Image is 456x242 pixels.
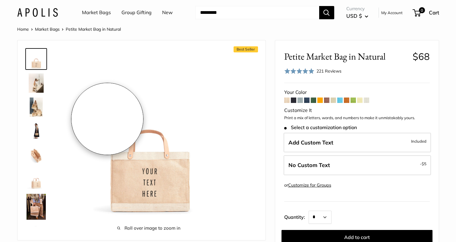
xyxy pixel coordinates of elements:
a: Market Bags [82,8,111,17]
span: Currency [346,5,368,13]
nav: Breadcrumb [17,25,121,33]
span: No Custom Text [288,162,330,169]
img: Apolis [17,8,58,17]
a: description_The Original Market bag in its 4 native styles [25,96,47,118]
span: 0 [419,7,425,13]
span: Roll over image to zoom in [66,224,232,232]
span: USD $ [346,13,362,19]
div: Customize It [284,106,430,115]
input: Search... [195,6,319,19]
span: 221 Reviews [316,68,341,74]
a: My Account [381,9,403,16]
span: Select a customization option [284,125,357,130]
div: Your Color [284,88,430,97]
img: description_Spacious inner area with room for everything. [27,146,46,165]
span: Included [411,138,426,145]
button: Search [319,6,334,19]
label: Leave Blank [284,155,431,175]
img: description_Effortless style that elevates every moment [27,73,46,93]
span: $5 [422,161,426,166]
a: Customize for Groups [288,182,331,188]
img: Petite Market Bag in Natural [66,49,232,216]
a: Petite Market Bag in Natural [25,48,47,70]
img: Petite Market Bag in Natural [27,194,46,220]
label: Add Custom Text [284,133,431,153]
a: 0 Cart [413,8,439,17]
a: Petite Market Bag in Natural [25,193,47,221]
a: Market Bags [35,26,60,32]
span: Cart [429,9,439,16]
a: description_Spacious inner area with room for everything. [25,144,47,166]
a: description_Effortless style that elevates every moment [25,72,47,94]
p: Print a mix of letters, words, and numbers to make it unmistakably yours. [284,115,430,121]
a: Home [17,26,29,32]
span: Petite Market Bag in Natural [66,26,121,32]
span: Add Custom Text [288,139,333,146]
span: $68 [413,51,430,62]
img: Petite Market Bag in Natural [27,122,46,141]
img: Petite Market Bag in Natural [27,49,46,69]
img: description_The Original Market bag in its 4 native styles [27,98,46,117]
a: Group Gifting [121,8,152,17]
div: or [284,181,331,189]
span: Petite Market Bag in Natural [284,51,408,62]
img: Petite Market Bag in Natural [27,170,46,189]
button: USD $ [346,11,368,21]
a: Petite Market Bag in Natural [25,120,47,142]
label: Quantity: [284,209,309,224]
span: Best Seller [234,46,258,52]
a: New [162,8,173,17]
a: Petite Market Bag in Natural [25,169,47,190]
span: - [420,160,426,167]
